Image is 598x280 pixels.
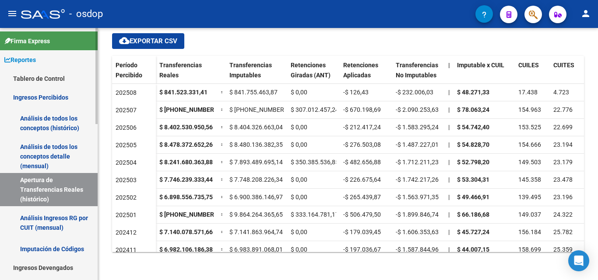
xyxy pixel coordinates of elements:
[457,89,489,96] strong: $ 48.271,33
[553,141,573,148] span: 23.194
[518,124,541,131] span: 153.525
[518,106,541,113] span: 154.963
[221,89,224,96] span: =
[4,55,36,65] span: Reportes
[457,211,489,218] strong: $ 66.186,68
[7,8,18,19] mat-icon: menu
[159,159,213,166] strong: $ 8.241.680.363,88
[396,246,439,253] span: -$ 1.587.844,96
[116,211,137,218] span: 202501
[343,159,381,166] span: -$ 482.656,88
[396,228,439,235] span: -$ 1.606.353,63
[448,176,450,183] span: |
[448,106,450,113] span: |
[343,141,381,148] span: -$ 276.503,08
[553,124,573,131] span: 22.699
[515,56,550,93] datatable-header-cell: CUILES
[229,176,283,183] span: $ 7.748.208.226,34
[116,107,137,114] span: 202507
[448,89,450,96] span: |
[159,194,213,200] strong: $ 6.898.556.735,75
[568,250,589,271] div: Open Intercom Messenger
[291,211,339,218] span: $ 333.164.781,17
[550,56,585,93] datatable-header-cell: CUITES
[448,159,450,166] span: |
[159,62,202,79] span: Transferencias Reales
[454,56,515,93] datatable-header-cell: Imputable x CUIL
[445,56,454,93] datatable-header-cell: |
[291,228,307,235] span: $ 0,00
[518,141,541,148] span: 154.666
[343,62,378,79] span: Retenciones Aplicadas
[69,4,103,24] span: - osdop
[457,141,489,148] strong: $ 54.828,70
[396,106,439,113] span: -$ 2.090.253,63
[159,89,208,96] strong: $ 841.523.331,41
[518,89,538,96] span: 17.438
[116,229,137,236] span: 202412
[448,194,450,200] span: |
[448,246,450,253] span: |
[553,246,573,253] span: 25.359
[291,176,307,183] span: $ 0,00
[291,246,307,253] span: $ 0,00
[159,228,213,235] strong: $ 7.140.078.571,66
[229,246,283,253] span: $ 6.983.891.068,01
[291,106,339,113] span: $ 307.012.457,24
[229,211,283,218] span: $ 9.864.264.365,65
[553,62,574,69] span: CUITES
[396,124,439,131] span: -$ 1.583.295,24
[553,194,573,200] span: 23.196
[229,89,278,96] span: $ 841.755.463,87
[343,106,381,113] span: -$ 670.198,69
[448,62,450,69] span: |
[291,124,307,131] span: $ 0,00
[226,56,287,93] datatable-header-cell: Transferencias Imputables
[116,142,137,149] span: 202505
[343,124,381,131] span: -$ 212.417,24
[221,159,224,166] span: =
[518,228,541,235] span: 156.184
[112,33,184,49] button: Exportar CSV
[343,89,369,96] span: -$ 126,43
[116,246,137,253] span: 202411
[221,141,224,148] span: =
[553,106,573,113] span: 22.776
[221,246,224,253] span: =
[229,228,283,235] span: $ 7.141.863.964,74
[291,141,307,148] span: $ 0,00
[343,176,381,183] span: -$ 226.675,64
[221,124,224,131] span: =
[518,176,541,183] span: 145.358
[116,124,137,131] span: 202506
[116,176,137,183] span: 202503
[221,176,224,183] span: =
[448,124,450,131] span: |
[518,211,541,218] span: 149.037
[396,141,439,148] span: -$ 1.487.227,01
[159,106,224,113] strong: $ [PHONE_NUMBER],42
[343,194,381,200] span: -$ 265.439,87
[457,62,504,69] span: Imputable x CUIL
[448,141,450,148] span: |
[396,159,439,166] span: -$ 1.712.211,23
[396,211,439,218] span: -$ 1.899.846,74
[116,159,137,166] span: 202504
[518,159,541,166] span: 149.503
[518,62,539,69] span: CUILES
[457,124,489,131] strong: $ 54.742,40
[159,211,224,218] strong: $ [PHONE_NUMBER],58
[229,194,283,200] span: $ 6.900.386.146,97
[343,246,381,253] span: -$ 197.036,67
[457,159,489,166] strong: $ 52.798,20
[116,89,137,96] span: 202508
[553,228,573,235] span: 25.782
[457,176,489,183] strong: $ 53.304,31
[119,37,177,45] span: Exportar CSV
[159,124,213,131] strong: $ 8.402.530.950,56
[229,62,272,79] span: Transferencias Imputables
[343,228,381,235] span: -$ 179.039,45
[221,194,224,200] span: =
[4,36,50,46] span: Firma Express
[518,194,541,200] span: 139.495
